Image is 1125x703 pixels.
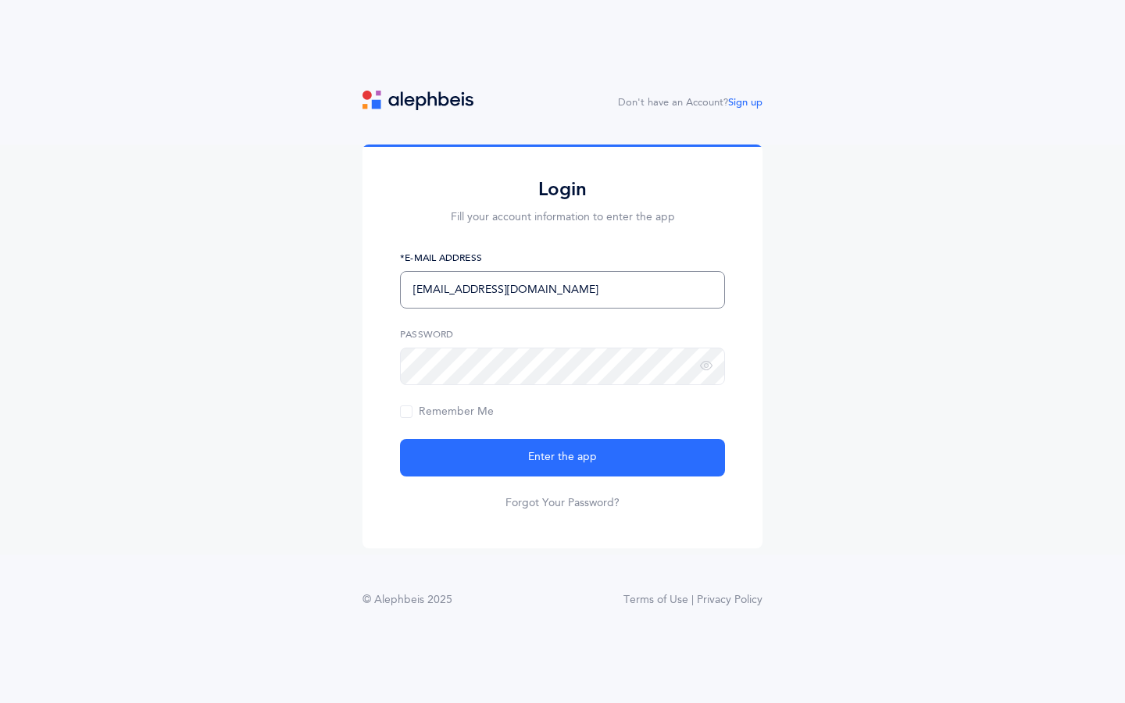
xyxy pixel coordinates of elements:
[362,91,473,110] img: logo.svg
[728,97,762,108] a: Sign up
[528,449,597,466] span: Enter the app
[400,177,725,202] h2: Login
[400,251,725,265] label: *E-Mail Address
[400,439,725,476] button: Enter the app
[400,405,494,418] span: Remember Me
[618,95,762,111] div: Don't have an Account?
[400,209,725,226] p: Fill your account information to enter the app
[623,592,762,608] a: Terms of Use | Privacy Policy
[362,592,452,608] div: © Alephbeis 2025
[505,495,620,511] a: Forgot Your Password?
[400,327,725,341] label: Password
